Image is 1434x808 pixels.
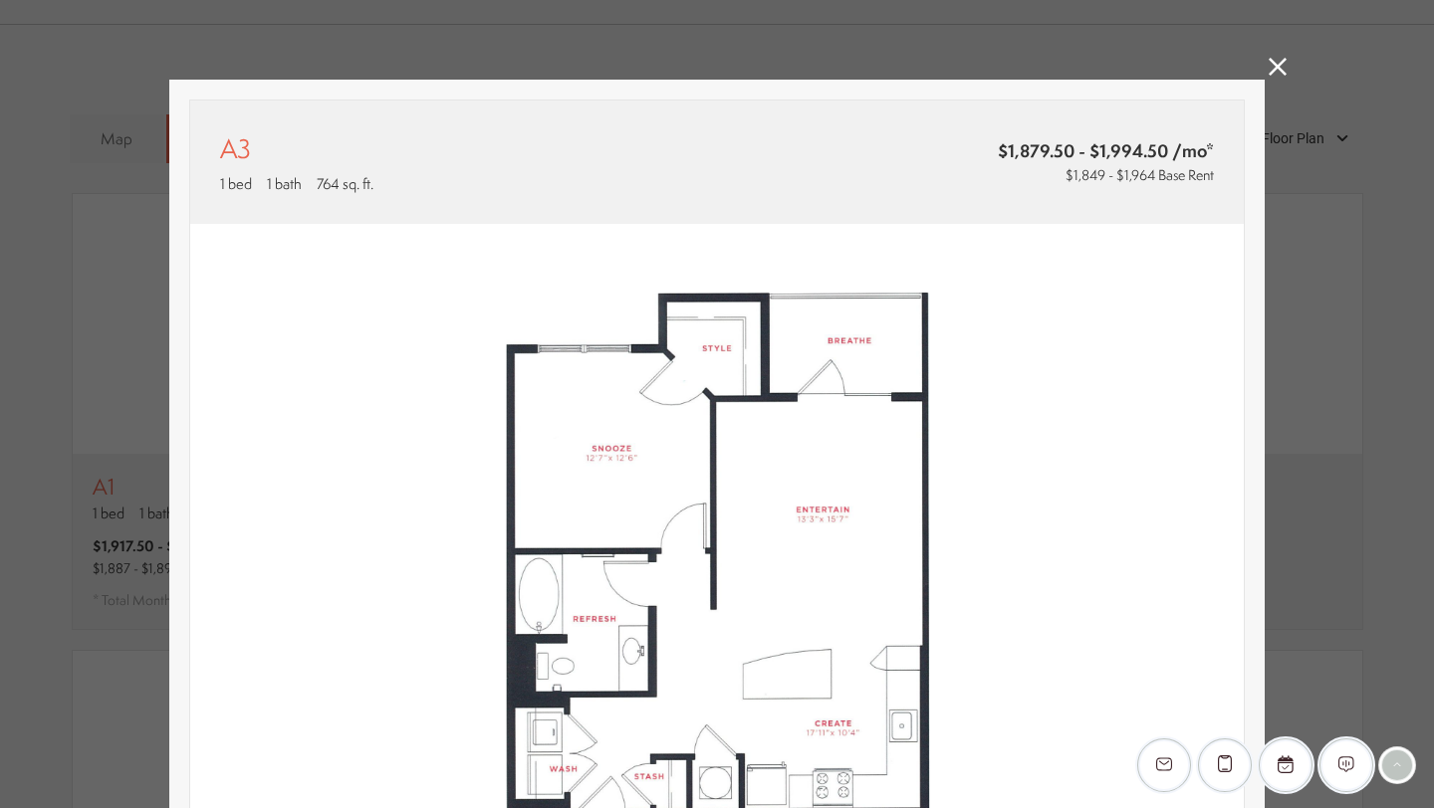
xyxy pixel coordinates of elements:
[267,173,302,194] span: 1 bath
[317,173,373,194] span: 764 sq. ft.
[1066,165,1214,185] span: $1,849 - $1,964 Base Rent
[835,138,1214,163] span: $1,879.50 - $1,994.50 /mo*
[220,173,252,194] span: 1 bed
[220,130,251,168] p: A3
